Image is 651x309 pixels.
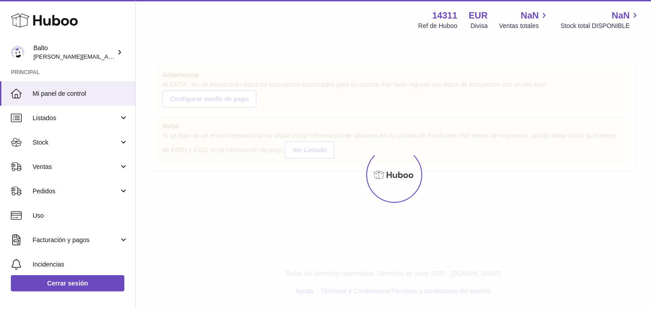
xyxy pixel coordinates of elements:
span: Uso [33,211,128,220]
a: NaN Ventas totales [499,9,549,30]
div: Divisa [471,22,488,30]
div: Balto [33,44,115,61]
strong: 14311 [432,9,458,22]
a: Cerrar sesión [11,275,124,291]
a: NaN Stock total DISPONIBLE [561,9,640,30]
span: Incidencias [33,260,128,269]
strong: EUR [469,9,488,22]
span: Pedidos [33,187,119,196]
span: NaN [612,9,630,22]
div: Ref de Huboo [418,22,457,30]
span: Stock total DISPONIBLE [561,22,640,30]
span: Ventas [33,163,119,171]
span: Facturación y pagos [33,236,119,244]
span: Ventas totales [499,22,549,30]
span: Mi panel de control [33,89,128,98]
span: Listados [33,114,119,122]
span: Stock [33,138,119,147]
span: [PERSON_NAME][EMAIL_ADDRESS][DOMAIN_NAME] [33,53,181,60]
img: dani@balto.fr [11,46,24,59]
span: NaN [521,9,539,22]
